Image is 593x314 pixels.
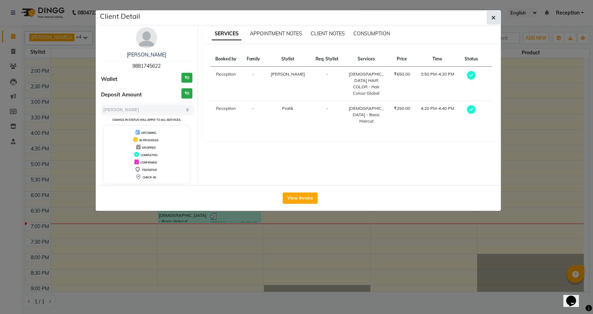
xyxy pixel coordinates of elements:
[127,52,166,58] a: [PERSON_NAME]
[136,27,157,48] img: avatar
[353,30,390,37] span: CONSUMPTION
[344,52,389,67] th: Services
[242,101,265,129] td: -
[348,71,385,96] div: [DEMOGRAPHIC_DATA] HAIR COLOR - Hair Colour Global
[242,52,265,67] th: Family
[242,67,265,101] td: -
[310,52,344,67] th: Req. Stylist
[210,101,242,129] td: Reception
[415,52,460,67] th: Time
[210,67,242,101] td: Reception
[132,63,161,69] span: 9881745622
[265,52,311,67] th: Stylist
[101,75,118,83] span: Wallet
[389,52,415,67] th: Price
[415,67,460,101] td: 3:50 PM-4:20 PM
[393,105,411,112] div: ₹250.00
[139,138,158,142] span: IN PROGRESS
[563,286,586,307] iframe: chat widget
[101,91,142,99] span: Deposit Amount
[212,28,241,40] span: SERVICES
[181,73,192,83] h3: ₹0
[112,118,181,122] small: Change in status will apply to all services.
[250,30,302,37] span: APPOINTMENT NOTES
[460,52,483,67] th: Status
[142,146,156,149] span: DROPPED
[140,153,157,157] span: COMPLETED
[310,101,344,129] td: -
[310,67,344,101] td: -
[271,71,305,77] span: [PERSON_NAME]
[393,71,411,77] div: ₹650.00
[415,101,460,129] td: 4:20 PM-4:40 PM
[283,192,318,204] button: View Invoice
[348,105,385,124] div: [DEMOGRAPHIC_DATA] - Basic Haircut
[311,30,345,37] span: CLIENT NOTES
[142,168,157,172] span: TENTATIVE
[141,131,156,135] span: UPCOMING
[143,176,156,179] span: CHECK-IN
[282,106,293,111] span: Pratik
[181,88,192,99] h3: ₹0
[210,52,242,67] th: Booked by
[100,11,140,22] h5: Client Detail
[140,161,157,164] span: CONFIRMED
